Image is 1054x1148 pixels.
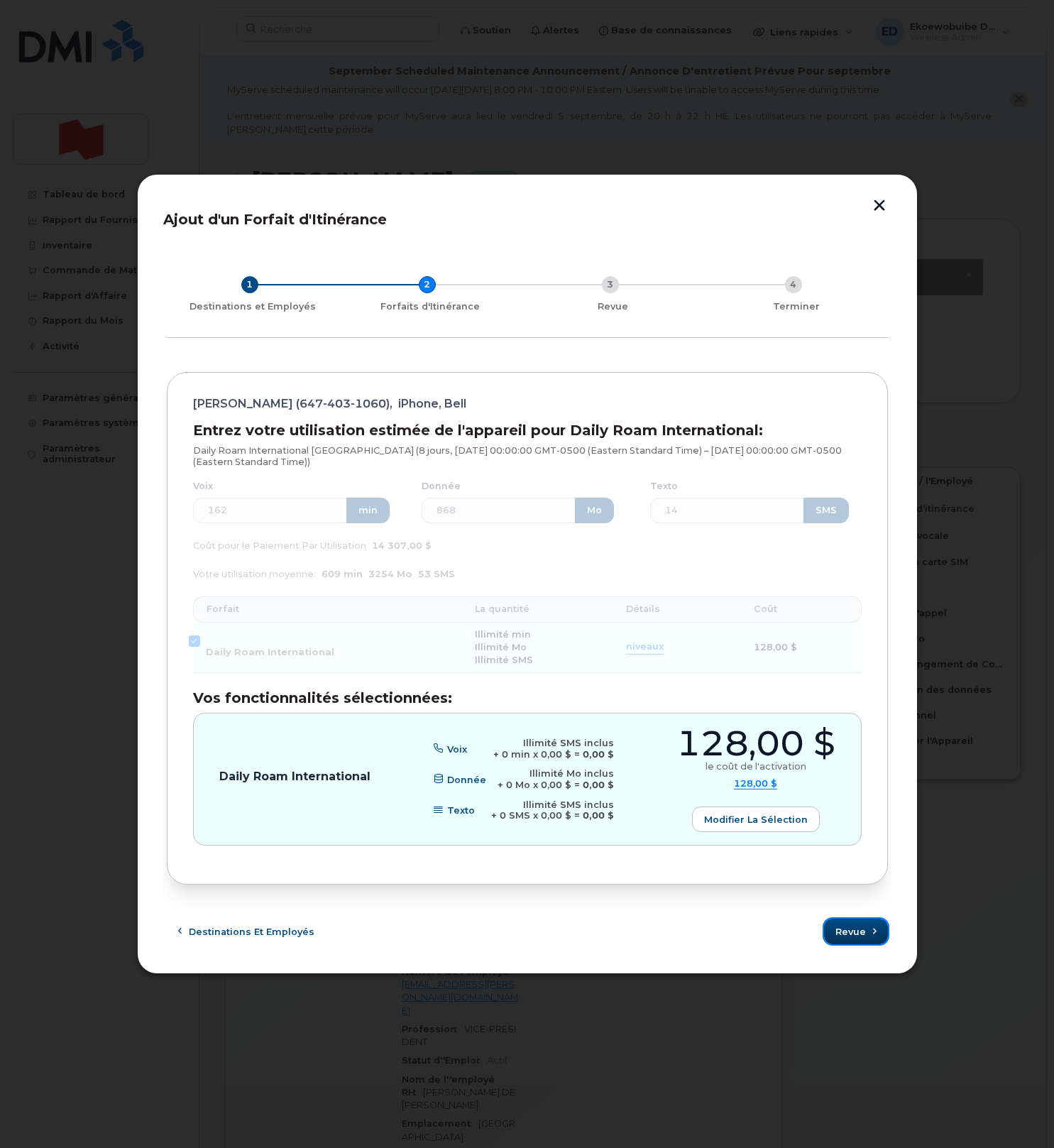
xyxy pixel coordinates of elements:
[241,276,258,293] div: 1
[172,301,333,312] div: Destinations et Employés
[493,749,538,760] span: + 0 min x
[583,780,614,790] b: 0,00 $
[193,422,862,438] h3: Entrez votre utilisation estimée de l'appareil pour Daily Roam International:
[824,919,888,944] button: Revue
[676,726,835,761] div: 128,00 $
[602,276,619,293] div: 3
[710,301,882,312] div: Terminer
[189,925,314,939] span: Destinations et Employés
[498,768,614,780] div: Illimité Mo inclus
[706,761,806,772] div: le coût de l'activation
[583,749,614,760] b: 0,00 $
[704,813,808,826] span: Modifier la sélection
[193,445,862,467] p: Daily Roam International [GEOGRAPHIC_DATA] (8 jours, [DATE] 00:00:00 GMT-0500 (Eastern Standard T...
[541,780,580,790] span: 0,00 $ =
[398,398,466,410] span: iPhone, Bell
[219,771,370,782] p: Daily Roam International
[692,807,820,832] button: Modifier la sélection
[491,799,614,811] div: Illimité SMS inclus
[193,398,392,410] span: [PERSON_NAME] (647-403-1060),
[541,749,580,760] span: 0,00 $ =
[785,276,802,293] div: 4
[167,919,327,944] button: Destinations et Employés
[498,780,538,790] span: + 0 Mo x
[541,810,580,821] span: 0,00 $ =
[734,778,777,790] summary: 128,00 $
[491,810,538,821] span: + 0 SMS x
[447,774,486,785] span: Donnée
[447,743,467,754] span: Voix
[527,301,699,312] div: Revue
[583,810,614,821] b: 0,00 $
[493,738,614,749] div: Illimité SMS inclus
[163,211,387,228] span: Ajout d'un Forfait d'Itinérance
[447,805,475,816] span: Texto
[835,925,866,939] span: Revue
[193,690,862,706] h3: Vos fonctionnalités sélectionnées:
